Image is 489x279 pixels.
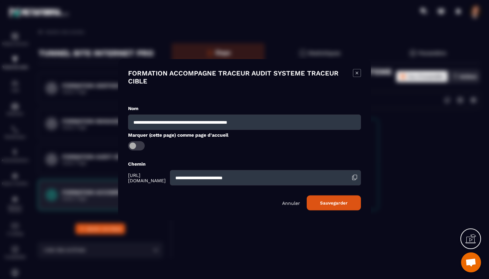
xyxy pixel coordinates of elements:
[128,172,168,183] span: [URL][DOMAIN_NAME]
[128,132,229,137] label: Marquer (cette page) comme page d'accueil
[307,195,361,210] button: Sauvegarder
[128,69,353,85] h4: FORMATION ACCOMPAGNE TRACEUR AUDIT SYSTEME TRACEUR CIBLE
[128,105,138,111] label: Nom
[282,200,300,206] p: Annuler
[461,252,481,272] a: Ouvrir le chat
[128,161,146,166] label: Chemin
